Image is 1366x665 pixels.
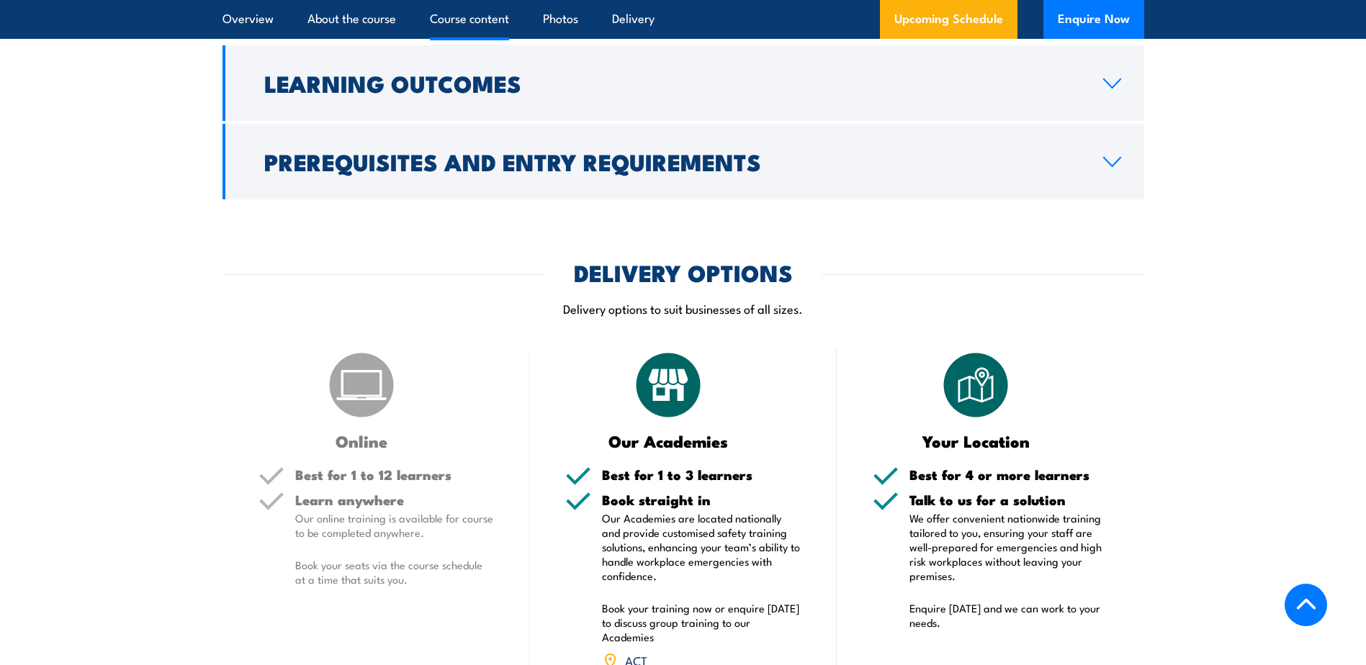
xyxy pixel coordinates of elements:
[565,433,772,449] h3: Our Academies
[909,601,1108,630] p: Enquire [DATE] and we can work to your needs.
[602,493,801,507] h5: Book straight in
[223,124,1144,199] a: Prerequisites and Entry Requirements
[259,433,465,449] h3: Online
[264,73,1080,93] h2: Learning Outcomes
[295,558,494,587] p: Book your seats via the course schedule at a time that suits you.
[223,45,1144,121] a: Learning Outcomes
[873,433,1079,449] h3: Your Location
[602,601,801,644] p: Book your training now or enquire [DATE] to discuss group training to our Academies
[223,300,1144,317] p: Delivery options to suit businesses of all sizes.
[602,468,801,481] h5: Best for 1 to 3 learners
[602,511,801,583] p: Our Academies are located nationally and provide customised safety training solutions, enhancing ...
[574,262,793,282] h2: DELIVERY OPTIONS
[909,493,1108,507] h5: Talk to us for a solution
[909,511,1108,583] p: We offer convenient nationwide training tailored to you, ensuring your staff are well-prepared fo...
[295,493,494,507] h5: Learn anywhere
[264,151,1080,171] h2: Prerequisites and Entry Requirements
[295,468,494,481] h5: Best for 1 to 12 learners
[295,511,494,540] p: Our online training is available for course to be completed anywhere.
[909,468,1108,481] h5: Best for 4 or more learners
